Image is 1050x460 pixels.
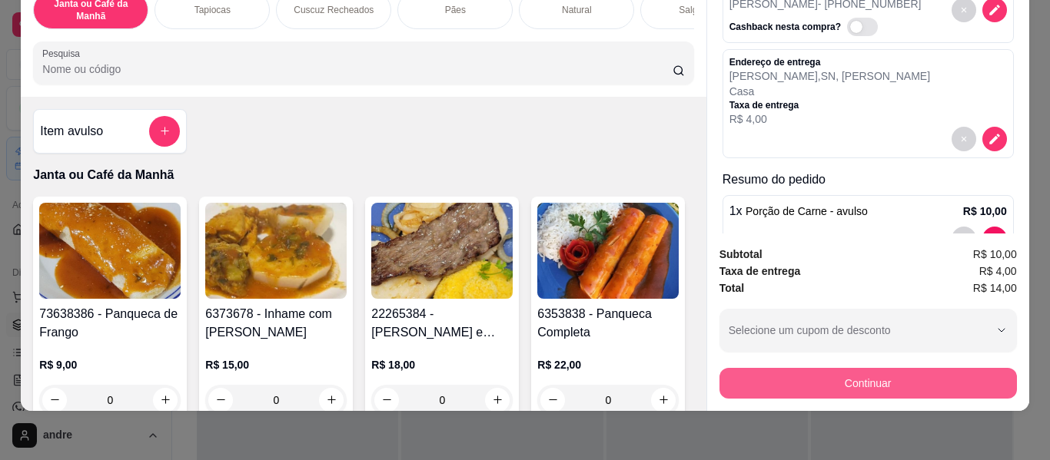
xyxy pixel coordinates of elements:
[537,305,679,342] h4: 6353838 - Panqueca Completa
[982,127,1007,151] button: decrease-product-quantity
[205,305,347,342] h4: 6373678 - Inhame com [PERSON_NAME]
[719,248,763,260] strong: Subtotal
[39,357,181,372] p: R$ 9,00
[982,227,1007,251] button: decrease-product-quantity
[729,84,930,99] p: Casa
[537,203,679,299] img: product-image
[952,227,976,251] button: decrease-product-quantity
[33,166,693,184] p: Janta ou Café da Manhã
[149,116,180,147] button: add-separate-item
[729,202,868,220] p: 1 x
[208,388,233,412] button: decrease-product-quantity
[979,263,1017,280] span: R$ 4,00
[40,122,103,141] h4: Item avulso
[371,203,513,299] img: product-image
[679,4,717,16] p: Salgados
[205,357,347,372] p: R$ 15,00
[374,388,399,412] button: decrease-product-quantity
[651,388,676,412] button: increase-product-quantity
[39,203,181,299] img: product-image
[485,388,510,412] button: increase-product-quantity
[562,4,592,16] p: Natural
[371,357,513,372] p: R$ 18,00
[963,204,1007,219] p: R$ 10,00
[729,21,841,33] p: Cashback nesta compra?
[39,305,181,342] h4: 73638386 - Panqueca de Frango
[973,246,1017,263] span: R$ 10,00
[445,4,466,16] p: Pães
[42,47,85,60] label: Pesquisa
[719,368,1017,399] button: Continuar
[729,68,930,84] p: [PERSON_NAME] , SN , [PERSON_NAME]
[42,388,67,412] button: decrease-product-quantity
[729,99,930,111] p: Taxa de entrega
[319,388,344,412] button: increase-product-quantity
[205,203,347,299] img: product-image
[42,61,673,77] input: Pesquisa
[153,388,178,412] button: increase-product-quantity
[540,388,565,412] button: decrease-product-quantity
[371,305,513,342] h4: 22265384 - [PERSON_NAME] e Carne de Sol
[973,280,1017,296] span: R$ 14,00
[719,282,744,294] strong: Total
[729,111,930,127] p: R$ 4,00
[952,127,976,151] button: decrease-product-quantity
[723,170,1014,189] p: Resumo do pedido
[729,56,930,68] p: Endereço de entrega
[847,18,884,36] label: Automatic updates
[719,309,1017,352] button: Selecione um cupom de desconto
[194,4,231,16] p: Tapiocas
[294,4,374,16] p: Cuscuz Recheados
[537,357,679,372] p: R$ 22,00
[746,205,868,217] span: Porção de Carne - avulso
[719,265,801,277] strong: Taxa de entrega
